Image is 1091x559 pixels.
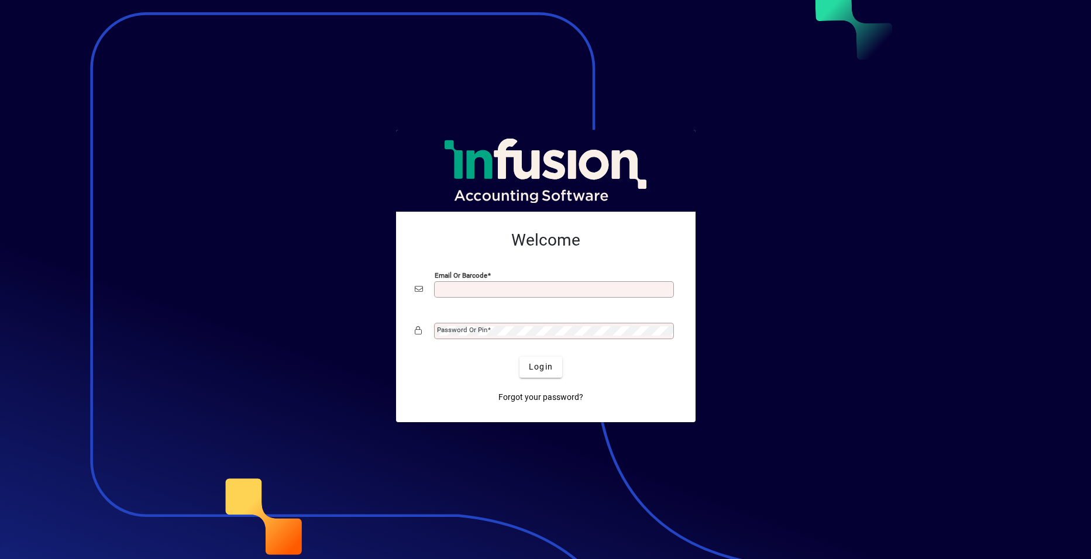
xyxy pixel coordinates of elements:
[529,361,553,373] span: Login
[435,271,487,279] mat-label: Email or Barcode
[498,391,583,403] span: Forgot your password?
[519,357,562,378] button: Login
[415,230,677,250] h2: Welcome
[437,326,487,334] mat-label: Password or Pin
[494,387,588,408] a: Forgot your password?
